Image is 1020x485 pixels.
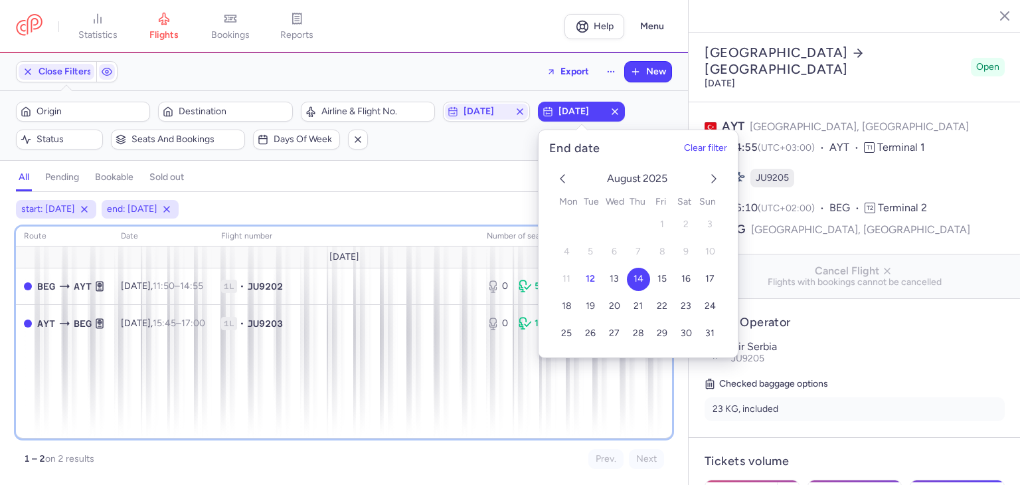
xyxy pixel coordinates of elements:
button: Seats and bookings [111,130,245,149]
span: 27 [609,328,620,339]
a: CitizenPlane red outlined logo [16,14,42,39]
span: 18 [561,300,571,312]
p: Air Serbia [731,341,1005,353]
span: end: [DATE] [107,203,157,216]
span: 24 [704,300,715,312]
span: 20 [608,300,620,312]
span: August [607,172,643,185]
span: JU9203 [247,317,283,330]
span: 4 [563,246,569,257]
span: 1L [221,280,237,293]
span: 29 [657,328,667,339]
button: 12 [578,268,602,291]
div: 0 [487,317,508,330]
span: 9 [683,246,689,257]
span: Origin [37,106,145,117]
span: Days of week [274,134,335,145]
span: 11 [562,273,570,284]
button: 25 [554,322,578,345]
span: [GEOGRAPHIC_DATA], [GEOGRAPHIC_DATA] [750,120,969,133]
time: [DATE] [705,78,735,89]
button: 21 [626,295,649,318]
span: 6 [612,246,617,257]
span: [DATE] [329,252,359,262]
th: Flight number [213,227,479,246]
button: 30 [674,322,697,345]
span: Help [594,21,614,31]
button: 22 [650,295,673,318]
div: 0 [487,280,508,293]
button: 19 [578,295,602,318]
span: on 2 results [45,453,94,464]
span: – [153,280,203,292]
span: Belgrade Nikola Tesla, Belgrade, Serbia [74,316,92,331]
button: Status [16,130,103,149]
h4: sold out [149,171,184,183]
button: 15 [650,268,673,291]
span: – [153,318,205,329]
button: 26 [578,322,602,345]
span: bookings [211,29,250,41]
span: 3 [707,219,713,230]
button: [DATE] [443,102,530,122]
span: [DATE], [121,280,203,292]
button: 27 [602,322,626,345]
span: [DATE] [558,106,604,117]
span: Status [37,134,98,145]
span: CLOSED [24,282,32,290]
button: 6 [602,241,626,264]
span: 17 [705,273,715,284]
span: • [240,317,244,330]
button: 29 [650,322,673,345]
li: 23 KG, included [705,397,1005,421]
span: JU9205 [731,353,764,364]
span: Close Filters [39,66,92,77]
span: 28 [632,328,643,339]
h2: [GEOGRAPHIC_DATA] [GEOGRAPHIC_DATA] [705,45,966,78]
span: Terminal 2 [878,201,927,214]
span: flights [149,29,179,41]
time: 15:45 [153,318,176,329]
span: 26 [585,328,596,339]
span: Terminal 1 [877,141,925,153]
span: CLOSED [24,320,32,328]
span: 30 [680,328,691,339]
button: 24 [698,295,721,318]
span: Flights with bookings cannot be cancelled [699,277,1010,288]
button: Days of week [253,130,340,149]
th: route [16,227,113,246]
span: 14 [633,273,643,284]
button: Menu [632,14,672,39]
span: (UTC+02:00) [758,203,815,214]
span: 13 [610,273,619,284]
span: JU9205 [756,171,789,185]
strong: 1 – 2 [24,453,45,464]
button: 18 [554,295,578,318]
th: date [113,227,213,246]
span: T2 [865,203,875,213]
h4: bookable [95,171,133,183]
span: 2 [683,219,689,230]
button: 7 [626,241,649,264]
a: statistics [64,12,131,41]
h4: Flight Operator [705,315,1005,330]
button: 2 [674,213,697,237]
a: bookings [197,12,264,41]
span: Antalya, Antalya, Turkey [74,279,92,294]
span: 7 [636,246,641,257]
button: 8 [650,241,673,264]
span: Seats and bookings [131,134,240,145]
button: 20 [602,295,626,318]
time: 11:50 [153,280,175,292]
span: JU9202 [247,280,283,293]
button: 14 [626,268,649,291]
span: 12 [586,273,595,284]
span: Export [560,66,589,76]
div: 5 [519,280,540,293]
h4: Tickets volume [705,454,1005,469]
button: 5 [578,241,602,264]
time: 14:55 [180,280,203,292]
button: Destination [158,102,292,122]
span: 15 [657,273,667,284]
span: 25 [561,328,572,339]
